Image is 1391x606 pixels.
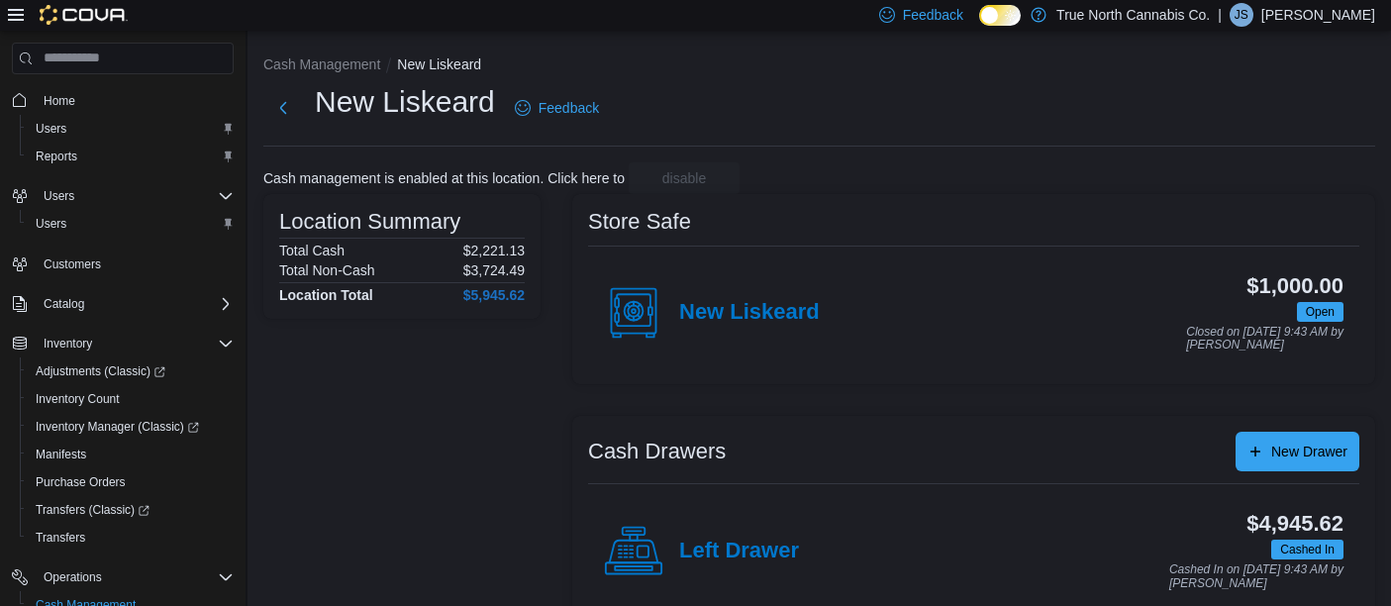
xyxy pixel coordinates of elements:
[539,98,599,118] span: Feedback
[36,121,66,137] span: Users
[20,115,242,143] button: Users
[36,530,85,546] span: Transfers
[588,440,726,463] h3: Cash Drawers
[28,212,74,236] a: Users
[20,496,242,524] a: Transfers (Classic)
[28,470,134,494] a: Purchase Orders
[20,210,242,238] button: Users
[36,565,234,589] span: Operations
[588,210,691,234] h3: Store Safe
[979,5,1021,26] input: Dark Mode
[1261,3,1375,27] p: [PERSON_NAME]
[1230,3,1253,27] div: Jennifer Schnakenberg
[315,82,495,122] h1: New Liskeard
[279,287,373,303] h4: Location Total
[28,212,234,236] span: Users
[36,184,234,208] span: Users
[4,563,242,591] button: Operations
[263,88,303,128] button: Next
[36,88,234,113] span: Home
[28,145,234,168] span: Reports
[20,413,242,441] a: Inventory Manager (Classic)
[463,262,525,278] p: $3,724.49
[36,447,86,462] span: Manifests
[28,359,173,383] a: Adjustments (Classic)
[20,385,242,413] button: Inventory Count
[1056,3,1210,27] p: True North Cannabis Co.
[36,474,126,490] span: Purchase Orders
[263,56,380,72] button: Cash Management
[507,88,607,128] a: Feedback
[1218,3,1222,27] p: |
[979,26,980,27] span: Dark Mode
[28,526,93,550] a: Transfers
[662,168,706,188] span: disable
[36,149,77,164] span: Reports
[629,162,740,194] button: disable
[28,415,234,439] span: Inventory Manager (Classic)
[4,250,242,278] button: Customers
[4,290,242,318] button: Catalog
[1235,3,1248,27] span: JS
[1297,302,1343,322] span: Open
[36,184,82,208] button: Users
[20,441,242,468] button: Manifests
[28,470,234,494] span: Purchase Orders
[20,524,242,552] button: Transfers
[20,143,242,170] button: Reports
[903,5,963,25] span: Feedback
[36,565,110,589] button: Operations
[679,300,820,326] h4: New Liskeard
[28,526,234,550] span: Transfers
[4,182,242,210] button: Users
[279,243,345,258] h6: Total Cash
[28,443,234,466] span: Manifests
[28,415,207,439] a: Inventory Manager (Classic)
[1280,541,1335,558] span: Cashed In
[1246,512,1343,536] h3: $4,945.62
[20,468,242,496] button: Purchase Orders
[463,243,525,258] p: $2,221.13
[44,93,75,109] span: Home
[20,357,242,385] a: Adjustments (Classic)
[36,292,92,316] button: Catalog
[28,117,74,141] a: Users
[4,330,242,357] button: Inventory
[28,498,234,522] span: Transfers (Classic)
[36,89,83,113] a: Home
[1271,540,1343,559] span: Cashed In
[28,359,234,383] span: Adjustments (Classic)
[1271,442,1347,461] span: New Drawer
[279,210,460,234] h3: Location Summary
[40,5,128,25] img: Cova
[36,292,234,316] span: Catalog
[1169,563,1343,590] p: Cashed In on [DATE] 9:43 AM by [PERSON_NAME]
[36,419,199,435] span: Inventory Manager (Classic)
[36,391,120,407] span: Inventory Count
[1236,432,1359,471] button: New Drawer
[263,170,625,186] p: Cash management is enabled at this location. Click here to
[44,188,74,204] span: Users
[4,86,242,115] button: Home
[36,252,109,276] a: Customers
[397,56,481,72] button: New Liskeard
[36,332,234,355] span: Inventory
[28,387,234,411] span: Inventory Count
[1246,274,1343,298] h3: $1,000.00
[36,252,234,276] span: Customers
[28,145,85,168] a: Reports
[36,502,149,518] span: Transfers (Classic)
[36,332,100,355] button: Inventory
[36,363,165,379] span: Adjustments (Classic)
[28,387,128,411] a: Inventory Count
[1186,326,1343,353] p: Closed on [DATE] 9:43 AM by [PERSON_NAME]
[36,216,66,232] span: Users
[44,336,92,352] span: Inventory
[28,443,94,466] a: Manifests
[44,569,102,585] span: Operations
[1306,303,1335,321] span: Open
[263,54,1375,78] nav: An example of EuiBreadcrumbs
[679,539,799,564] h4: Left Drawer
[28,117,234,141] span: Users
[279,262,375,278] h6: Total Non-Cash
